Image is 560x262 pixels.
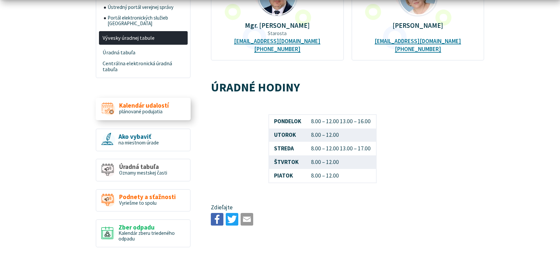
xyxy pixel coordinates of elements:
[103,47,184,58] span: Úradná tabuľa
[119,170,167,176] span: Oznamy mestskej časti
[274,158,299,166] strong: ŠTVRTOK
[118,224,185,231] span: Zber odpadu
[103,32,184,43] span: Vývesky úradnej tabule
[274,145,294,152] strong: STREDA
[226,213,238,226] img: Zdieľať na Twitteri
[96,129,191,151] a: Ako vybaviť na miestnom úrade
[221,30,333,36] p: Starosta
[375,38,461,45] a: [EMAIL_ADDRESS][DOMAIN_NAME]
[211,213,223,226] img: Zdieľať na Facebooku
[362,22,474,29] p: [PERSON_NAME]
[306,115,376,129] td: 8.00 – 12.00 13.00 – 16.00
[306,169,376,183] td: 8.00 – 12.00
[96,189,191,212] a: Podnety a sťažnosti Vyriešme to spolu
[119,163,167,170] span: Úradná tabuľa
[211,79,300,95] strong: ÚRADNÉ HODINY
[108,13,184,29] span: Portál elektronických služieb [GEOGRAPHIC_DATA]
[103,58,184,75] span: Centrálna elektronická úradná tabuľa
[108,2,184,13] span: Ústredný portál verejnej správy
[274,131,296,138] strong: UTOROK
[104,13,188,29] a: Portál elektronických služieb [GEOGRAPHIC_DATA]
[118,139,159,146] span: na miestnom úrade
[104,2,188,13] a: Ústredný portál verejnej správy
[274,118,301,125] strong: PONDELOK
[119,200,157,206] span: Vyriešme to spolu
[395,46,441,53] a: [PHONE_NUMBER]
[221,22,333,29] p: Mgr. [PERSON_NAME]
[118,133,159,140] span: Ako vybaviť
[96,159,191,182] a: Úradná tabuľa Oznamy mestskej časti
[306,129,376,142] td: 8.00 – 12.00
[234,38,320,45] a: [EMAIL_ADDRESS][DOMAIN_NAME]
[96,219,191,247] a: Zber odpadu Kalendár zberu triedeného odpadu
[211,203,434,212] p: Zdieľajte
[306,142,376,155] td: 8.00 – 12.00 13.00 – 17.00
[99,31,188,45] a: Vývesky úradnej tabule
[119,102,169,109] span: Kalendár udalostí
[118,230,175,242] span: Kalendár zberu triedeného odpadu
[119,108,163,115] span: plánované podujatia
[306,155,376,169] td: 8.00 – 12.00
[99,58,188,75] a: Centrálna elektronická úradná tabuľa
[241,213,253,226] img: Zdieľať e-mailom
[99,47,188,58] a: Úradná tabuľa
[274,172,293,179] strong: PIATOK
[119,193,176,200] span: Podnety a sťažnosti
[254,46,301,53] a: [PHONE_NUMBER]
[96,98,191,121] a: Kalendár udalostí plánované podujatia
